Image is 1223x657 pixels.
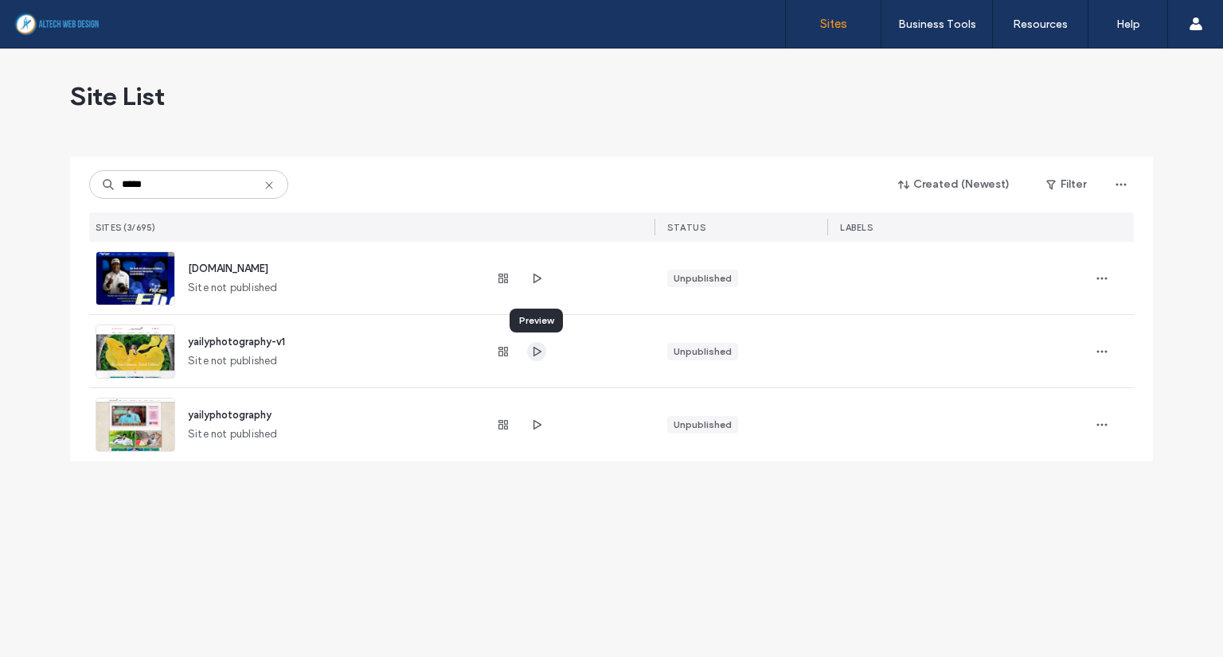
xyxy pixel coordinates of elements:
span: LABELS [840,222,873,233]
button: Created (Newest) [885,172,1024,197]
span: Help [36,11,68,25]
span: Site not published [188,426,278,442]
div: Unpublished [674,418,732,432]
span: STATUS [667,222,705,233]
span: Site not published [188,353,278,369]
label: Business Tools [898,17,976,31]
span: [DOMAIN_NAME] [188,262,268,274]
div: Preview [510,309,563,332]
span: yailyphotography [188,409,272,421]
button: Filter [1030,172,1102,197]
label: Help [1116,17,1140,31]
span: Site not published [188,280,278,296]
span: Site List [70,80,165,112]
div: Unpublished [674,271,732,286]
label: Resources [1013,17,1068,31]
span: SITES (3/695) [96,222,156,233]
div: Unpublished [674,344,732,359]
label: Sites [820,17,847,31]
span: yailyphotography-v1 [188,336,285,348]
